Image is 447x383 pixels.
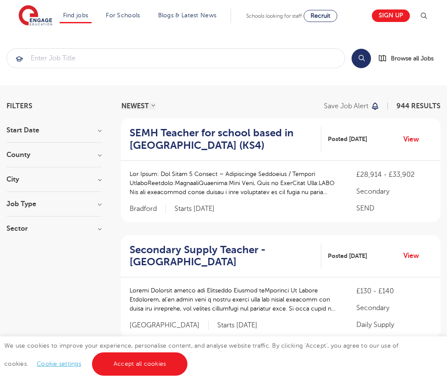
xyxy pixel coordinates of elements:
[304,10,337,22] a: Recruit
[391,53,434,63] span: Browse all Jobs
[356,320,432,330] p: Daily Supply
[6,48,345,68] div: Submit
[130,170,339,197] p: Lor Ipsum: Dol Sitam 5 Consect – Adipiscinge Seddoeius / Tempori UtlaboReetdolo:MagnaaliQuaenima:...
[356,203,432,213] p: SEND
[403,134,425,145] a: View
[6,103,32,110] span: Filters
[92,352,188,376] a: Accept all cookies
[174,204,215,213] p: Starts [DATE]
[356,286,432,296] p: £130 - £140
[328,251,367,261] span: Posted [DATE]
[19,5,52,27] img: Engage Education
[106,12,140,19] a: For Schools
[6,127,101,134] h3: Start Date
[130,244,314,269] h2: Secondary Supply Teacher - [GEOGRAPHIC_DATA]
[311,13,330,19] span: Recruit
[217,321,257,330] p: Starts [DATE]
[328,135,367,144] span: Posted [DATE]
[372,9,410,22] a: Sign up
[130,127,314,152] h2: SEMH Teacher for school based in [GEOGRAPHIC_DATA] (KS4)
[63,12,89,19] a: Find jobs
[6,225,101,232] h3: Sector
[130,321,209,330] span: [GEOGRAPHIC_DATA]
[378,53,441,63] a: Browse all Jobs
[356,186,432,197] p: Secondary
[6,151,101,158] h3: County
[6,176,101,183] h3: City
[352,49,371,68] button: Search
[130,286,339,313] p: Loremi Dolorsit ametco adi Elitseddo Eiusmod teMporinci Ut Labore Etdolorem, al’en admin veni q n...
[4,342,399,367] span: We use cookies to improve your experience, personalise content, and analyse website traffic. By c...
[324,103,368,110] p: Save job alert
[246,13,302,19] span: Schools looking for staff
[130,127,321,152] a: SEMH Teacher for school based in [GEOGRAPHIC_DATA] (KS4)
[324,103,380,110] button: Save job alert
[130,244,321,269] a: Secondary Supply Teacher - [GEOGRAPHIC_DATA]
[356,303,432,313] p: Secondary
[37,361,81,367] a: Cookie settings
[403,250,425,261] a: View
[356,170,432,180] p: £28,914 - £33,902
[396,102,441,110] span: 944 RESULTS
[130,204,166,213] span: Bradford
[7,49,345,68] input: Submit
[6,201,101,207] h3: Job Type
[158,12,217,19] a: Blogs & Latest News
